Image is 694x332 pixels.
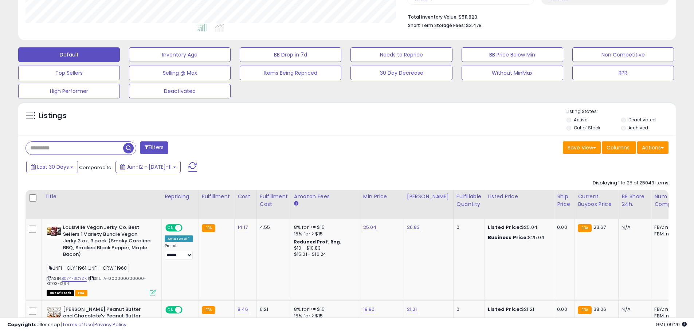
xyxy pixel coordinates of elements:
h5: Listings [39,111,67,121]
div: Min Price [363,193,401,200]
span: UNFI - GLY 11961 ,UNFI - GRW 11960 [47,264,129,272]
b: Louisville Vegan Jerky Co. Best Sellers 1 Variety Bundle Vegan Jerky 3 oz. 3 pack (Smoky Carolina... [63,224,152,260]
label: Active [574,117,587,123]
div: $21.21 [488,306,548,313]
li: $511,823 [408,12,663,21]
div: 6.21 [260,306,285,313]
span: All listings that are currently out of stock and unavailable for purchase on Amazon [47,290,74,296]
span: 2025-08-11 09:20 GMT [656,321,687,328]
div: FBA: n/a [654,306,678,313]
div: $15.01 - $16.24 [294,251,354,258]
label: Deactivated [628,117,656,123]
div: FBA: n/a [654,224,678,231]
button: BB Price Below Min [462,47,563,62]
div: Cost [238,193,254,200]
button: Save View [563,141,601,154]
small: FBA [202,306,215,314]
div: FBM: n/a [654,231,678,237]
img: 5110feZtyfL._SL40_.jpg [47,306,61,321]
small: Amazon Fees. [294,200,298,207]
button: 30 Day Decrease [350,66,452,80]
span: $3,478 [466,22,482,29]
div: ASIN: [47,224,156,295]
div: 0.00 [557,224,569,231]
strong: Copyright [7,321,34,328]
img: 51QHtlkgzyL._SL40_.jpg [47,224,61,239]
div: N/A [622,224,646,231]
div: Current Buybox Price [578,193,615,208]
b: Total Inventory Value: [408,14,458,20]
span: FBA [75,290,87,296]
span: Columns [607,144,630,151]
div: $25.04 [488,224,548,231]
button: Jun-12 - [DATE]-11 [115,161,181,173]
div: Preset: [165,243,193,260]
a: 26.83 [407,224,420,231]
span: ON [166,225,175,231]
b: Business Price: [488,234,528,241]
div: Repricing [165,193,196,200]
a: Terms of Use [62,321,93,328]
span: 38.06 [593,306,607,313]
span: OFF [181,306,193,313]
button: Deactivated [129,84,231,98]
small: FBA [202,224,215,232]
b: Listed Price: [488,224,521,231]
label: Out of Stock [574,125,600,131]
a: 14.17 [238,224,248,231]
a: B074F3DYZK [62,276,87,282]
button: BB Drop in 7d [240,47,341,62]
div: Fulfillable Quantity [456,193,482,208]
button: Items Being Repriced [240,66,341,80]
button: Non Competitive [572,47,674,62]
b: Listed Price: [488,306,521,313]
div: Ship Price [557,193,572,208]
a: Privacy Policy [94,321,126,328]
button: High Performer [18,84,120,98]
button: Inventory Age [129,47,231,62]
div: Fulfillment Cost [260,193,288,208]
b: Reduced Prof. Rng. [294,239,342,245]
span: 23.67 [593,224,606,231]
p: Listing States: [566,108,676,115]
span: ON [166,306,175,313]
div: [PERSON_NAME] [407,193,450,200]
button: Needs to Reprice [350,47,452,62]
label: Archived [628,125,648,131]
span: OFF [181,225,193,231]
span: Jun-12 - [DATE]-11 [126,163,172,171]
a: 21.21 [407,306,417,313]
div: Title [45,193,158,200]
div: 8% for <= $15 [294,306,354,313]
span: | SKU: A-000000000000-KIT03-1294 [47,276,146,286]
div: 8% for <= $15 [294,224,354,231]
button: Filters [140,141,168,154]
div: $25.04 [488,234,548,241]
div: seller snap | | [7,321,126,328]
span: Last 30 Days [37,163,69,171]
div: 4.55 [260,224,285,231]
button: Selling @ Max [129,66,231,80]
a: 19.80 [363,306,375,313]
div: Amazon Fees [294,193,357,200]
div: Displaying 1 to 25 of 25043 items [593,180,668,187]
div: 0 [456,224,479,231]
div: Amazon AI * [165,235,193,242]
a: 25.04 [363,224,377,231]
button: RPR [572,66,674,80]
span: Compared to: [79,164,113,171]
div: Listed Price [488,193,551,200]
div: 0 [456,306,479,313]
div: Num of Comp. [654,193,681,208]
button: Default [18,47,120,62]
div: 0.00 [557,306,569,313]
button: Columns [602,141,636,154]
button: Top Sellers [18,66,120,80]
div: N/A [622,306,646,313]
div: Fulfillment [202,193,231,200]
a: 8.46 [238,306,248,313]
small: FBA [578,224,591,232]
b: Short Term Storage Fees: [408,22,465,28]
div: 15% for > $15 [294,231,354,237]
button: Without MinMax [462,66,563,80]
